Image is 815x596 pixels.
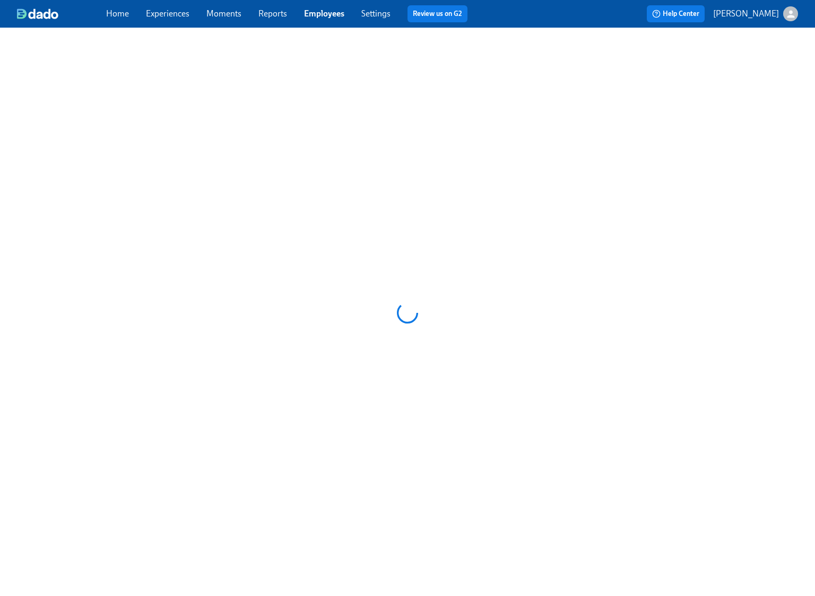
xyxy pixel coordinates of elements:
[17,8,106,19] a: dado
[17,8,58,19] img: dado
[106,8,129,19] a: Home
[713,6,798,21] button: [PERSON_NAME]
[304,8,344,19] a: Employees
[652,8,699,19] span: Help Center
[146,8,189,19] a: Experiences
[407,5,467,22] button: Review us on G2
[258,8,287,19] a: Reports
[647,5,705,22] button: Help Center
[206,8,241,19] a: Moments
[713,8,779,20] p: [PERSON_NAME]
[413,8,462,19] a: Review us on G2
[361,8,391,19] a: Settings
